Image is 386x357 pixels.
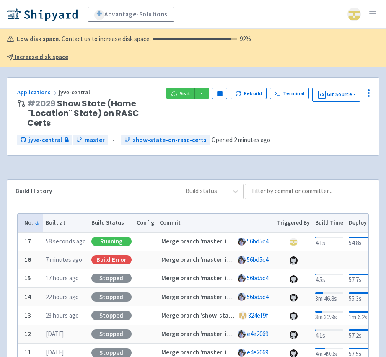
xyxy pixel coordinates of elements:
button: Rebuild [231,88,267,99]
b: 15 [24,274,31,282]
div: 55.3s [349,291,381,304]
b: 16 [24,256,31,264]
div: 54.8s [349,235,381,248]
a: 56bd5c4 [247,274,268,282]
a: 324ef9f [248,311,268,319]
div: 57.7s [349,272,381,285]
th: Build Time [313,214,346,232]
a: e4e2069 [247,330,268,338]
b: 13 [24,311,31,319]
div: Stopped [91,274,132,283]
div: 3m 46.8s [315,291,343,304]
div: Stopped [91,311,132,320]
time: 22 hours ago [46,293,79,301]
button: Git Source [312,88,360,102]
a: Applications [17,88,59,96]
th: Build Status [88,214,134,232]
button: Pause [212,88,227,99]
div: 4.5s [315,272,343,285]
a: jyve-central [17,135,72,146]
time: 2 minutes ago [234,136,270,144]
div: 1m 6.2s [349,309,381,322]
a: #2029 [27,98,55,109]
strong: Merge branch 'master' into show-state-on-rasc-certs [161,237,312,245]
th: Triggered By [275,214,313,232]
strong: Merge branch 'master' into show-state-on-rasc-certs [161,293,312,301]
b: Low disk space. [17,34,60,44]
time: 23 hours ago [46,311,79,319]
strong: Merge branch 'master' into show-state-on-rasc-certs [161,256,312,264]
a: Advantage-Solutions [88,7,174,22]
strong: Merge branch 'master' into show-state-on-rasc-certs [161,274,312,282]
strong: Merge branch 'master' into show-state-on-rasc-certs [161,348,312,356]
span: Contact us to increase disk space. [62,34,251,44]
span: jyve-central [28,135,62,145]
a: 56bd5c4 [247,293,268,301]
a: Visit [166,88,195,99]
span: Opened [212,136,270,144]
th: Commit [157,214,275,232]
div: 92 % [153,34,251,44]
span: show-state-on-rasc-certs [133,135,207,145]
div: Stopped [91,292,132,302]
div: - [315,254,343,266]
strong: Merge branch 'master' into show-state-on-rasc-certs [161,330,312,338]
span: Visit [180,90,191,97]
a: e4e2069 [247,348,268,356]
button: No. [24,218,40,227]
img: Shipyard logo [7,8,78,21]
a: 56bd5c4 [247,256,268,264]
time: 58 seconds ago [46,237,86,245]
div: Running [91,237,132,246]
div: 3m 32.9s [315,309,343,322]
div: Stopped [91,329,132,339]
b: 17 [24,237,31,245]
time: 17 hours ago [46,274,79,282]
a: show-state-on-rasc-certs [121,135,210,146]
input: Filter by commit or committer... [245,184,370,199]
span: ← [111,135,118,145]
time: 7 minutes ago [46,256,82,264]
a: master [73,135,108,146]
th: Deploy Time [346,214,384,232]
u: Increase disk space [15,53,68,61]
time: [DATE] [46,348,64,356]
span: master [85,135,105,145]
time: [DATE] [46,330,64,338]
div: Build Error [91,255,132,264]
div: 57.2s [349,328,381,341]
span: Show State (Home "Location" State) on RASC Certs [27,99,160,128]
th: Config [134,214,157,232]
a: 56bd5c4 [247,237,268,245]
b: 12 [24,330,31,338]
div: Build History [16,186,167,196]
b: 11 [24,348,31,356]
th: Built at [43,214,88,232]
div: 4.1s [315,235,343,248]
div: - [349,254,381,266]
a: Terminal [270,88,309,99]
b: 14 [24,293,31,301]
span: jyve-central [59,88,91,96]
div: 4.1s [315,328,343,341]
